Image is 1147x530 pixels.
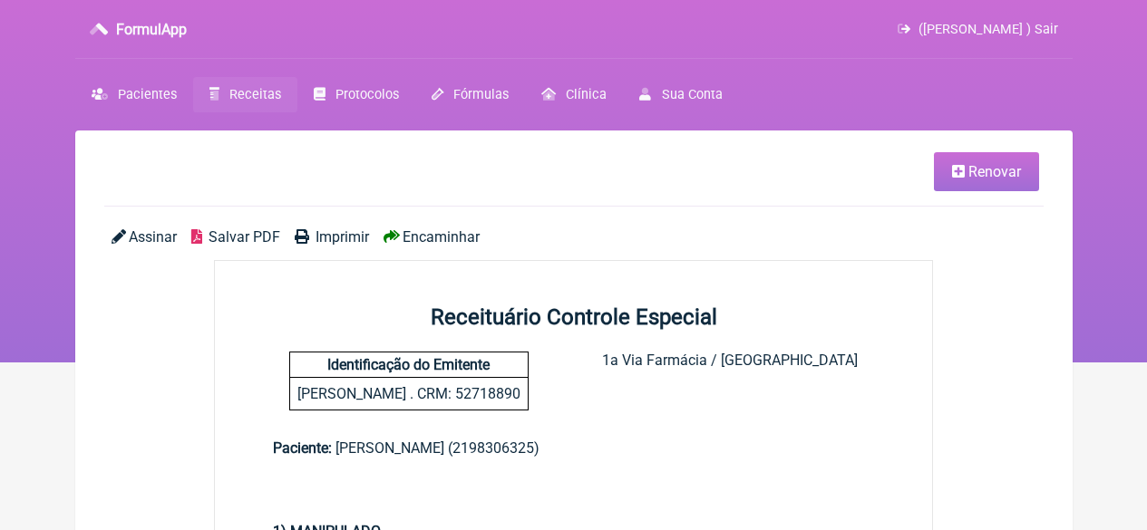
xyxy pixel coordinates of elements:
[229,87,281,102] span: Receitas
[335,87,399,102] span: Protocolos
[118,87,177,102] span: Pacientes
[112,228,177,246] a: Assinar
[273,439,875,457] div: [PERSON_NAME] (2198306325)
[453,87,509,102] span: Fórmulas
[919,22,1058,37] span: ([PERSON_NAME] ) Sair
[290,378,528,410] p: [PERSON_NAME] . CRM: 52718890
[662,87,723,102] span: Sua Conta
[525,77,623,112] a: Clínica
[75,77,193,112] a: Pacientes
[193,77,297,112] a: Receitas
[273,439,332,457] span: Paciente:
[934,152,1039,191] a: Renovar
[384,228,480,246] a: Encaminhar
[566,87,607,102] span: Clínica
[602,352,858,410] div: 1a Via Farmácia / [GEOGRAPHIC_DATA]
[191,228,280,246] a: Salvar PDF
[415,77,525,112] a: Fórmulas
[116,21,187,38] h3: FormulApp
[129,228,177,246] span: Assinar
[215,304,933,330] h2: Receituário Controle Especial
[290,352,528,378] h4: Identificação do Emitente
[898,22,1057,37] a: ([PERSON_NAME] ) Sair
[316,228,369,246] span: Imprimir
[968,163,1021,180] span: Renovar
[297,77,415,112] a: Protocolos
[209,228,280,246] span: Salvar PDF
[623,77,738,112] a: Sua Conta
[295,228,369,246] a: Imprimir
[403,228,480,246] span: Encaminhar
